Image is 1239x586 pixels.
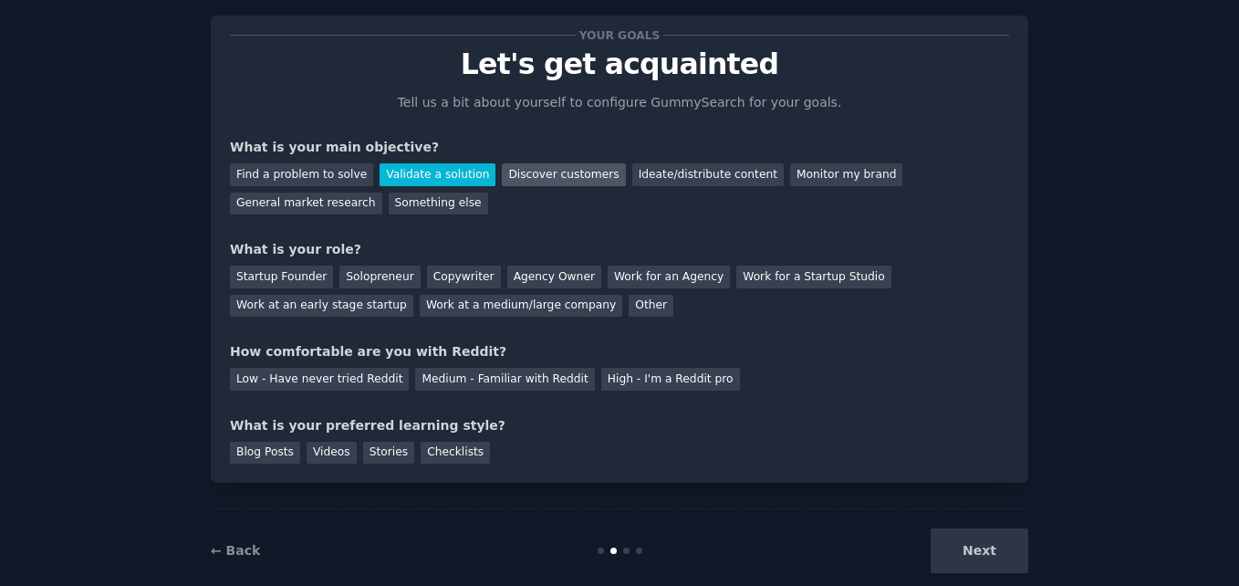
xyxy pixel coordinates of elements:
div: General market research [230,193,382,215]
div: Startup Founder [230,266,333,288]
div: Agency Owner [507,266,601,288]
div: Blog Posts [230,442,300,465]
p: Tell us a bit about yourself to configure GummySearch for your goals. [390,93,849,112]
div: Validate a solution [380,163,495,186]
div: Low - Have never tried Reddit [230,368,409,391]
div: Stories [363,442,414,465]
a: ← Back [211,543,260,558]
div: High - I'm a Reddit pro [601,368,740,391]
div: Discover customers [502,163,625,186]
div: Find a problem to solve [230,163,373,186]
div: What is your preferred learning style? [230,416,1009,435]
div: Something else [389,193,488,215]
div: Checklists [421,442,490,465]
span: Your goals [576,26,663,45]
div: Work for a Startup Studio [736,266,890,288]
div: Solopreneur [339,266,420,288]
p: Let's get acquainted [230,48,1009,80]
div: Medium - Familiar with Reddit [415,368,594,391]
div: Work at a medium/large company [420,295,622,318]
div: Work for an Agency [608,266,730,288]
div: Other [629,295,673,318]
div: Videos [307,442,357,465]
div: Copywriter [427,266,501,288]
div: How comfortable are you with Reddit? [230,342,1009,361]
div: Monitor my brand [790,163,902,186]
div: What is your role? [230,240,1009,259]
div: Ideate/distribute content [632,163,784,186]
div: Work at an early stage startup [230,295,413,318]
div: What is your main objective? [230,138,1009,157]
